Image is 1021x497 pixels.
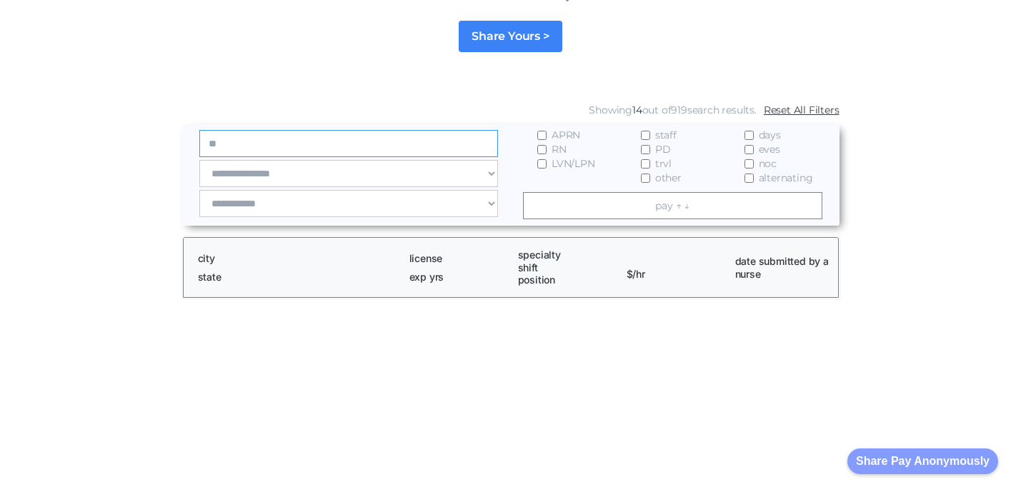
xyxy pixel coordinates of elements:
[847,448,998,474] button: Share Pay Anonymously
[409,252,505,265] h1: license
[518,248,614,261] h1: specialty
[671,104,687,116] span: 919
[655,142,671,156] span: PD
[759,171,813,185] span: alternating
[759,156,777,171] span: noc
[627,255,722,280] h1: $/hr
[409,271,505,283] h1: exp yrs
[655,171,682,185] span: other
[735,255,831,280] h1: date submitted by a nurse
[537,159,547,169] input: LVN/LPN
[518,273,614,286] h1: position
[655,128,677,142] span: staff
[655,156,672,171] span: trvl
[537,131,547,140] input: APRN
[744,131,754,140] input: days
[589,103,756,117] div: Showing out of search results.
[459,21,562,52] a: Share Yours >
[641,145,650,154] input: PD
[552,142,567,156] span: RN
[552,156,595,171] span: LVN/LPN
[764,103,840,117] a: Reset All Filters
[518,261,614,274] h1: shift
[759,128,781,142] span: days
[744,174,754,183] input: alternating
[641,159,650,169] input: trvl
[641,131,650,140] input: staff
[759,142,780,156] span: eves
[632,104,642,116] span: 14
[641,174,650,183] input: other
[744,145,754,154] input: eves
[198,252,397,265] h1: city
[537,145,547,154] input: RN
[552,128,580,142] span: APRN
[198,271,397,283] h1: state
[182,99,840,226] form: Email Form
[523,192,822,219] a: pay ↑ ↓
[744,159,754,169] input: noc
